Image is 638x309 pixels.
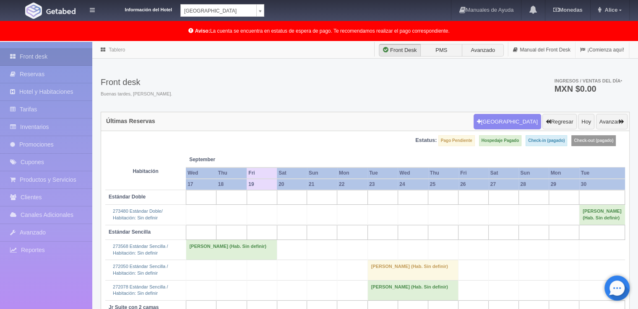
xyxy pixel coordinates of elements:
[133,168,158,174] strong: Habitación
[277,167,307,179] th: Sat
[113,284,168,296] a: 272078 Estándar Sencilla /Habitación: Sin definir
[549,167,579,179] th: Mon
[576,42,629,58] a: ¡Comienza aquí!
[579,179,625,190] th: 30
[307,179,337,190] th: 21
[195,28,210,34] b: Aviso:
[458,167,489,179] th: Fri
[247,167,277,179] th: Fri
[458,179,489,190] th: 26
[474,114,541,130] button: [GEOGRAPHIC_DATA]
[337,179,367,190] th: 22
[526,135,567,146] label: Check-in (pagado)
[367,167,398,179] th: Tue
[398,179,428,190] th: 24
[105,4,172,13] dt: Información del Hotel
[489,167,519,179] th: Sat
[216,167,247,179] th: Thu
[596,114,628,130] button: Avanzar
[186,167,216,179] th: Wed
[489,179,519,190] th: 27
[578,114,594,130] button: Hoy
[186,239,277,260] td: [PERSON_NAME] (Hab. Sin definir)
[420,44,462,57] label: PMS
[542,114,576,130] button: Regresar
[101,91,172,98] span: Buenas tardes, [PERSON_NAME].
[113,209,163,220] a: 273480 Estándar Doble/Habitación: Sin definir
[101,77,172,87] h3: Front desk
[184,5,253,17] span: [GEOGRAPHIC_DATA]
[180,4,264,17] a: [GEOGRAPHIC_DATA]
[428,179,458,190] th: 25
[186,179,216,190] th: 17
[508,42,575,58] a: Manual del Front Desk
[553,7,582,13] b: Monedas
[46,8,76,14] img: Getabed
[571,135,616,146] label: Check-out (pagado)
[106,118,155,124] h4: Últimas Reservas
[109,47,125,53] a: Tablero
[113,244,168,255] a: 273568 Estándar Sencilla /Habitación: Sin definir
[415,136,437,144] label: Estatus:
[216,179,247,190] th: 18
[367,179,398,190] th: 23
[277,179,307,190] th: 20
[109,229,151,235] b: Estándar Sencilla
[479,135,521,146] label: Hospedaje Pagado
[602,7,617,13] span: Alice
[579,205,625,225] td: [PERSON_NAME] (Hab. Sin definir)
[25,3,42,19] img: Getabed
[113,264,168,276] a: 272050 Estándar Sencilla /Habitación: Sin definir
[554,78,622,83] span: Ingresos / Ventas del día
[549,179,579,190] th: 29
[367,280,458,300] td: [PERSON_NAME] (Hab. Sin definir)
[247,179,277,190] th: 19
[337,167,367,179] th: Mon
[554,85,622,93] h3: MXN $0.00
[579,167,625,179] th: Tue
[109,194,146,200] b: Estándar Doble
[462,44,504,57] label: Avanzado
[518,179,549,190] th: 28
[398,167,428,179] th: Wed
[189,156,243,163] span: September
[518,167,549,179] th: Sun
[367,260,458,280] td: [PERSON_NAME] (Hab. Sin definir)
[438,135,475,146] label: Pago Pendiente
[379,44,421,57] label: Front Desk
[428,167,458,179] th: Thu
[307,167,337,179] th: Sun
